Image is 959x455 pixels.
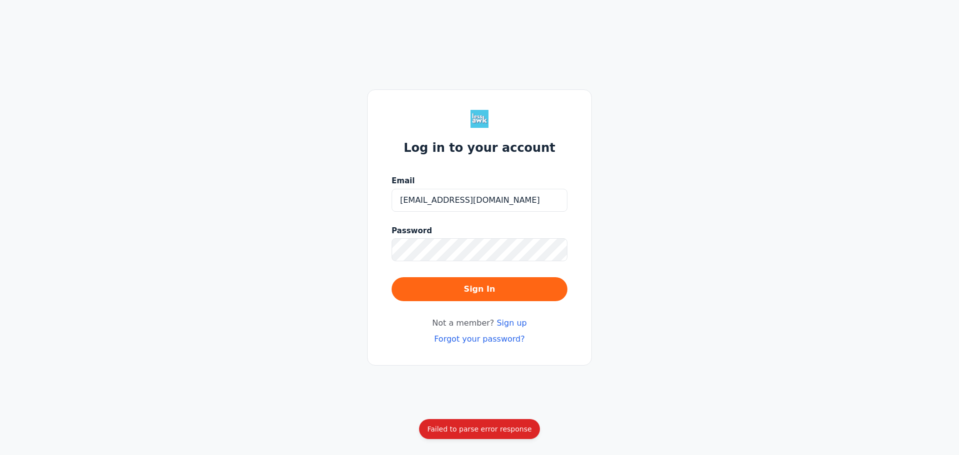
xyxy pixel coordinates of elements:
a: Forgot your password? [434,334,525,344]
button: Sign In [392,277,567,301]
a: Sign up [496,318,526,328]
span: Password [392,225,432,237]
span: Not a member? [432,317,526,329]
span: Failed to parse error response [427,425,531,433]
img: Less Awkward Hub [471,110,488,128]
span: Email [392,175,415,187]
h1: Log in to your account [404,140,555,156]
